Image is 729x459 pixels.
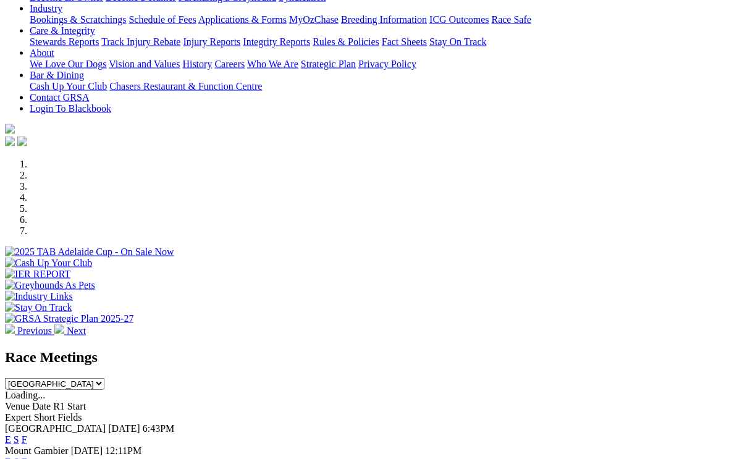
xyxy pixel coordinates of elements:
[5,302,72,313] img: Stay On Track
[30,103,111,114] a: Login To Blackbook
[30,25,95,36] a: Care & Integrity
[30,3,62,14] a: Industry
[109,59,180,69] a: Vision and Values
[243,36,310,47] a: Integrity Reports
[5,124,15,134] img: logo-grsa-white.png
[5,258,92,269] img: Cash Up Your Club
[30,48,54,58] a: About
[382,36,427,47] a: Fact Sheets
[5,349,724,366] h2: Race Meetings
[109,81,262,91] a: Chasers Restaurant & Function Centre
[108,423,140,434] span: [DATE]
[5,390,45,400] span: Loading...
[5,313,133,324] img: GRSA Strategic Plan 2025-27
[5,269,70,280] img: IER REPORT
[17,137,27,146] img: twitter.svg
[5,324,15,334] img: chevron-left-pager-white.svg
[30,70,84,80] a: Bar & Dining
[30,14,126,25] a: Bookings & Scratchings
[14,434,19,445] a: S
[67,326,86,336] span: Next
[30,36,99,47] a: Stewards Reports
[247,59,298,69] a: Who We Are
[105,445,141,456] span: 12:11PM
[30,36,724,48] div: Care & Integrity
[5,280,95,291] img: Greyhounds As Pets
[17,326,52,336] span: Previous
[5,137,15,146] img: facebook.svg
[32,401,51,411] span: Date
[30,59,724,70] div: About
[129,14,196,25] a: Schedule of Fees
[182,59,212,69] a: History
[198,14,287,25] a: Applications & Forms
[301,59,356,69] a: Strategic Plan
[71,445,103,456] span: [DATE]
[429,36,486,47] a: Stay On Track
[429,14,489,25] a: ICG Outcomes
[313,36,379,47] a: Rules & Policies
[5,434,11,445] a: E
[30,81,107,91] a: Cash Up Your Club
[30,81,724,92] div: Bar & Dining
[5,246,174,258] img: 2025 TAB Adelaide Cup - On Sale Now
[57,412,82,423] span: Fields
[491,14,531,25] a: Race Safe
[30,59,106,69] a: We Love Our Dogs
[5,326,54,336] a: Previous
[214,59,245,69] a: Careers
[30,14,724,25] div: Industry
[289,14,339,25] a: MyOzChase
[183,36,240,47] a: Injury Reports
[5,291,73,302] img: Industry Links
[358,59,416,69] a: Privacy Policy
[5,412,32,423] span: Expert
[22,434,27,445] a: F
[54,324,64,334] img: chevron-right-pager-white.svg
[5,401,30,411] span: Venue
[53,401,86,411] span: R1 Start
[341,14,427,25] a: Breeding Information
[5,423,106,434] span: [GEOGRAPHIC_DATA]
[143,423,175,434] span: 6:43PM
[34,412,56,423] span: Short
[30,92,89,103] a: Contact GRSA
[54,326,86,336] a: Next
[5,445,69,456] span: Mount Gambier
[101,36,180,47] a: Track Injury Rebate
